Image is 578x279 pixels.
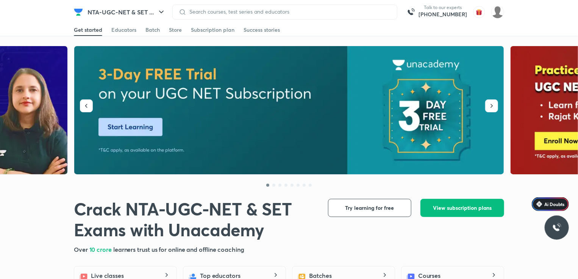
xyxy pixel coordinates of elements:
[419,5,467,11] p: Talk to our experts
[74,245,89,253] span: Over
[473,6,485,18] img: avatar
[536,201,542,207] img: Icon
[191,26,234,34] div: Subscription plan
[345,204,394,212] span: Try learning for free
[244,26,280,34] div: Success stories
[191,24,234,36] a: Subscription plan
[111,26,136,34] div: Educators
[74,199,316,240] h1: Crack NTA-UGC-NET & SET Exams with Unacademy
[145,24,160,36] a: Batch
[74,24,102,36] a: Get started
[89,245,113,253] span: 10 crore
[113,245,244,253] span: learners trust us for online and offline coaching
[532,197,569,211] a: Ai Doubts
[169,26,182,34] div: Store
[544,201,564,207] span: Ai Doubts
[403,5,419,20] img: call-us
[419,11,467,18] a: [PHONE_NUMBER]
[433,204,492,212] span: View subscription plans
[552,223,561,232] img: ttu
[169,24,182,36] a: Store
[145,26,160,34] div: Batch
[186,9,391,15] input: Search courses, test series and educators
[244,24,280,36] a: Success stories
[74,8,83,17] img: Company Logo
[74,26,102,34] div: Get started
[111,24,136,36] a: Educators
[420,199,504,217] button: View subscription plans
[491,6,504,19] img: Atia khan
[83,5,170,20] button: NTA-UGC-NET & SET ...
[328,199,411,217] button: Try learning for free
